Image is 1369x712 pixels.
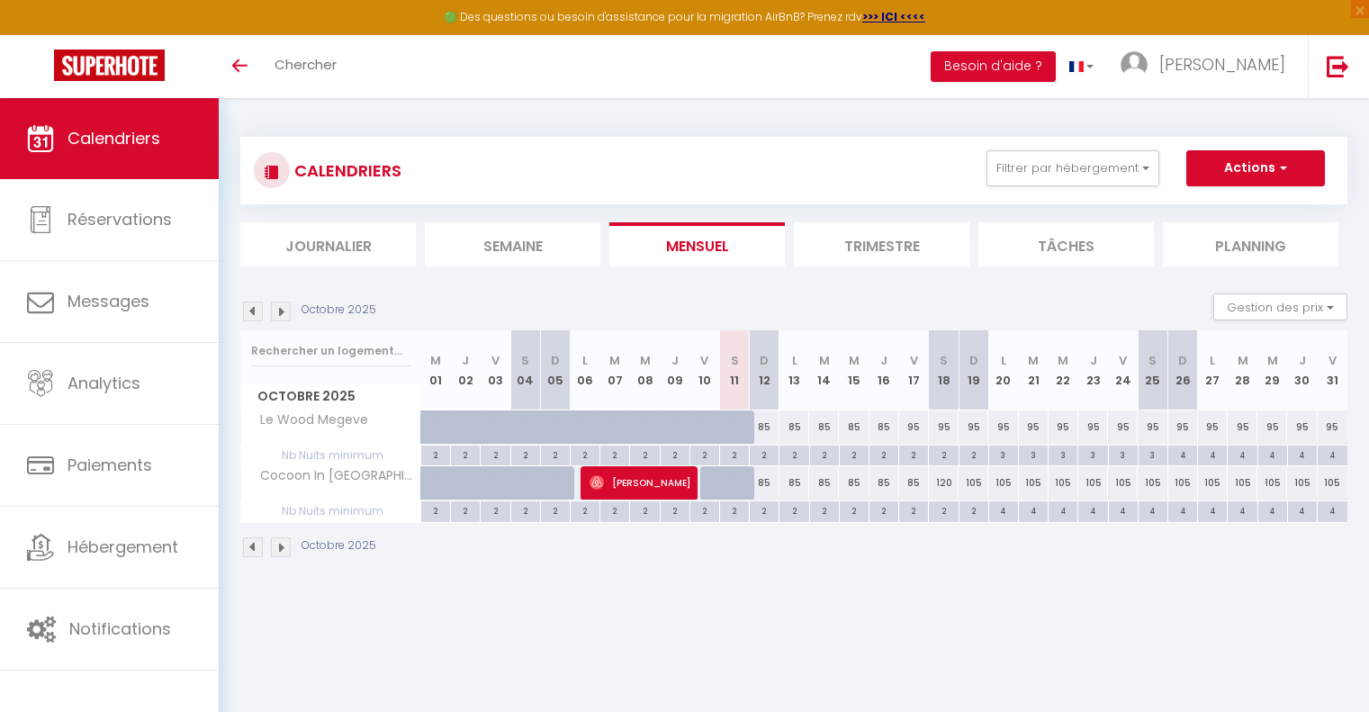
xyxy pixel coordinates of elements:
[1109,446,1138,463] div: 3
[241,446,420,465] span: Nb Nuits minimum
[794,222,969,266] li: Trimestre
[809,466,839,500] div: 85
[1139,501,1167,518] div: 4
[690,501,719,518] div: 2
[1159,53,1285,76] span: [PERSON_NAME]
[590,465,691,500] span: [PERSON_NAME]
[68,536,178,558] span: Hébergement
[1238,352,1248,369] abbr: M
[1109,501,1138,518] div: 4
[1049,466,1078,500] div: 105
[959,446,988,463] div: 2
[68,290,149,312] span: Messages
[1213,293,1347,320] button: Gestion des prix
[1228,410,1257,444] div: 95
[1318,501,1347,518] div: 4
[540,330,570,410] th: 05
[1049,446,1077,463] div: 3
[959,501,988,518] div: 2
[880,352,887,369] abbr: J
[929,410,959,444] div: 95
[750,330,779,410] th: 12
[809,410,839,444] div: 85
[978,222,1154,266] li: Tâches
[779,410,809,444] div: 85
[600,330,630,410] th: 07
[760,352,769,369] abbr: D
[1228,330,1257,410] th: 28
[1198,410,1228,444] div: 95
[819,352,830,369] abbr: M
[661,501,689,518] div: 2
[1299,352,1306,369] abbr: J
[451,501,480,518] div: 2
[869,410,899,444] div: 85
[1049,410,1078,444] div: 95
[1138,410,1167,444] div: 95
[1168,501,1197,518] div: 4
[1287,330,1317,410] th: 30
[1108,466,1138,500] div: 105
[988,466,1018,500] div: 105
[521,352,529,369] abbr: S
[810,446,839,463] div: 2
[430,352,441,369] abbr: M
[959,466,988,500] div: 105
[1318,330,1347,410] th: 31
[241,383,420,410] span: Octobre 2025
[1328,352,1337,369] abbr: V
[792,352,797,369] abbr: L
[275,55,337,74] span: Chercher
[731,352,739,369] abbr: S
[809,330,839,410] th: 14
[1163,222,1338,266] li: Planning
[899,330,929,410] th: 17
[810,501,839,518] div: 2
[779,466,809,500] div: 85
[1198,466,1228,500] div: 105
[779,330,809,410] th: 13
[779,446,808,463] div: 2
[988,330,1018,410] th: 20
[609,352,620,369] abbr: M
[986,150,1159,186] button: Filtrer par hébergement
[609,222,785,266] li: Mensuel
[1019,330,1049,410] th: 21
[940,352,948,369] abbr: S
[1168,446,1197,463] div: 4
[661,446,689,463] div: 2
[481,330,510,410] th: 03
[862,9,925,24] strong: >>> ICI <<<<
[1078,330,1108,410] th: 23
[1019,446,1048,463] div: 3
[1019,501,1048,518] div: 4
[959,410,988,444] div: 95
[839,330,869,410] th: 15
[720,446,749,463] div: 2
[899,501,928,518] div: 2
[1318,446,1347,463] div: 4
[511,501,540,518] div: 2
[929,446,958,463] div: 2
[1138,466,1167,500] div: 105
[421,446,450,463] div: 2
[1001,352,1006,369] abbr: L
[1108,330,1138,410] th: 24
[969,352,978,369] abbr: D
[1327,55,1349,77] img: logout
[630,330,660,410] th: 08
[931,51,1056,82] button: Besoin d'aide ?
[491,352,500,369] abbr: V
[421,330,451,410] th: 01
[302,302,376,319] p: Octobre 2025
[541,446,570,463] div: 2
[750,466,779,500] div: 85
[1257,330,1287,410] th: 29
[1287,410,1317,444] div: 95
[68,454,152,476] span: Paiements
[1288,501,1317,518] div: 4
[600,446,629,463] div: 2
[630,501,659,518] div: 2
[839,410,869,444] div: 85
[69,617,171,640] span: Notifications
